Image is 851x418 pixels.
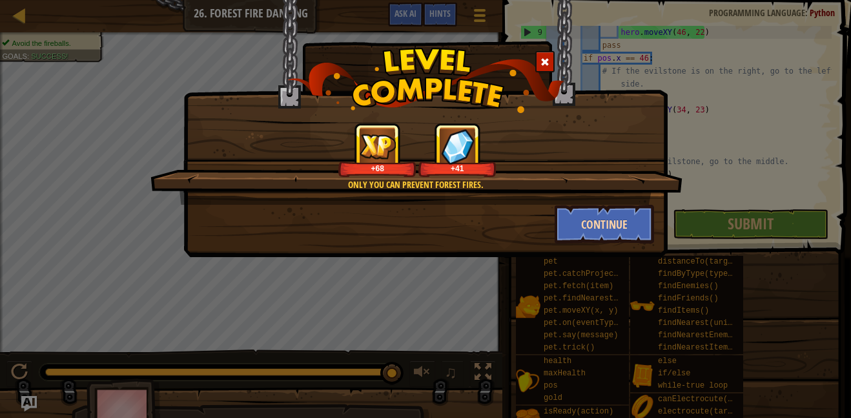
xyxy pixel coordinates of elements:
img: reward_icon_xp.png [360,134,396,159]
div: +68 [341,163,414,173]
div: +41 [421,163,494,173]
img: reward_icon_gems.png [441,129,475,164]
img: level_complete.png [287,48,564,113]
button: Continue [555,205,655,244]
div: Only you can prevent forest fires. [212,178,619,191]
